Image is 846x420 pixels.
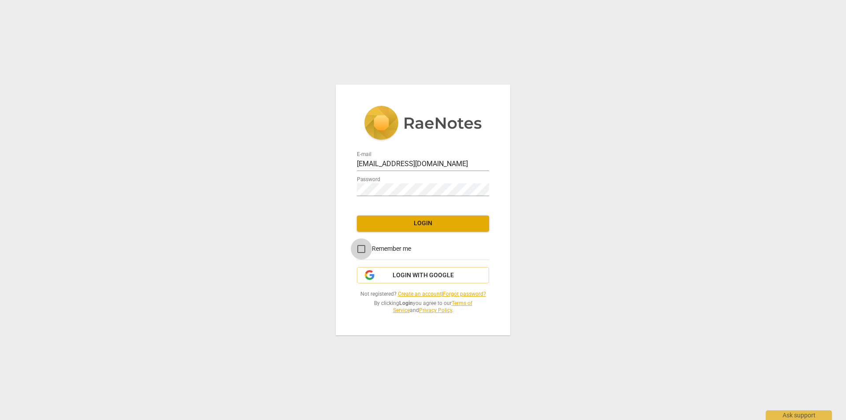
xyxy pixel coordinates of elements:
[443,291,486,297] a: Forgot password?
[364,219,482,228] span: Login
[398,291,442,297] a: Create an account
[372,244,411,253] span: Remember me
[364,106,482,142] img: 5ac2273c67554f335776073100b6d88f.svg
[357,300,489,314] span: By clicking you agree to our and .
[766,410,832,420] div: Ask support
[357,152,371,157] label: E-mail
[393,300,472,314] a: Terms of Service
[357,177,380,182] label: Password
[357,267,489,284] button: Login with Google
[399,300,413,306] b: Login
[357,216,489,231] button: Login
[357,290,489,298] span: Not registered? |
[419,307,452,313] a: Privacy Policy
[393,271,454,280] span: Login with Google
